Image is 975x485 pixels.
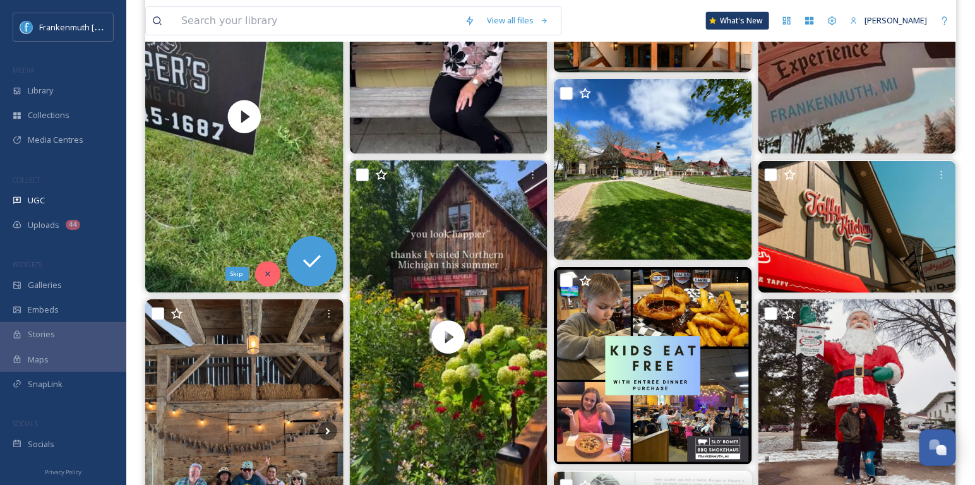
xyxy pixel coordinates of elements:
[554,79,752,260] img: 18067339762821505.jpg
[28,354,49,366] span: Maps
[13,65,35,75] span: MEDIA
[20,21,33,33] img: Social%20Media%20PFP%202025.jpg
[28,279,62,291] span: Galleries
[844,8,933,33] a: [PERSON_NAME]
[28,85,53,97] span: Library
[758,161,957,293] img: #photography #frankenmuth #taffy 🍬
[13,260,42,269] span: WIDGETS
[28,378,63,390] span: SnapLink
[13,419,38,428] span: SOCIALS
[45,468,81,476] span: Privacy Policy
[919,429,956,466] button: Open Chat
[706,12,769,30] a: What's New
[28,109,69,121] span: Collections
[175,7,458,35] input: Search your library
[45,464,81,479] a: Privacy Policy
[28,195,45,207] span: UGC
[28,134,83,146] span: Media Centres
[28,438,54,450] span: Socials
[39,21,135,33] span: Frankenmuth [US_STATE]
[28,328,55,340] span: Stories
[225,267,249,281] div: Skip
[554,267,752,465] img: Kids eat free on Mondays! Bring them in and make them happy!!!
[28,219,59,231] span: Uploads
[66,220,80,230] div: 44
[481,8,555,33] a: View all files
[13,175,40,184] span: COLLECT
[28,304,59,316] span: Embeds
[864,15,927,26] span: [PERSON_NAME]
